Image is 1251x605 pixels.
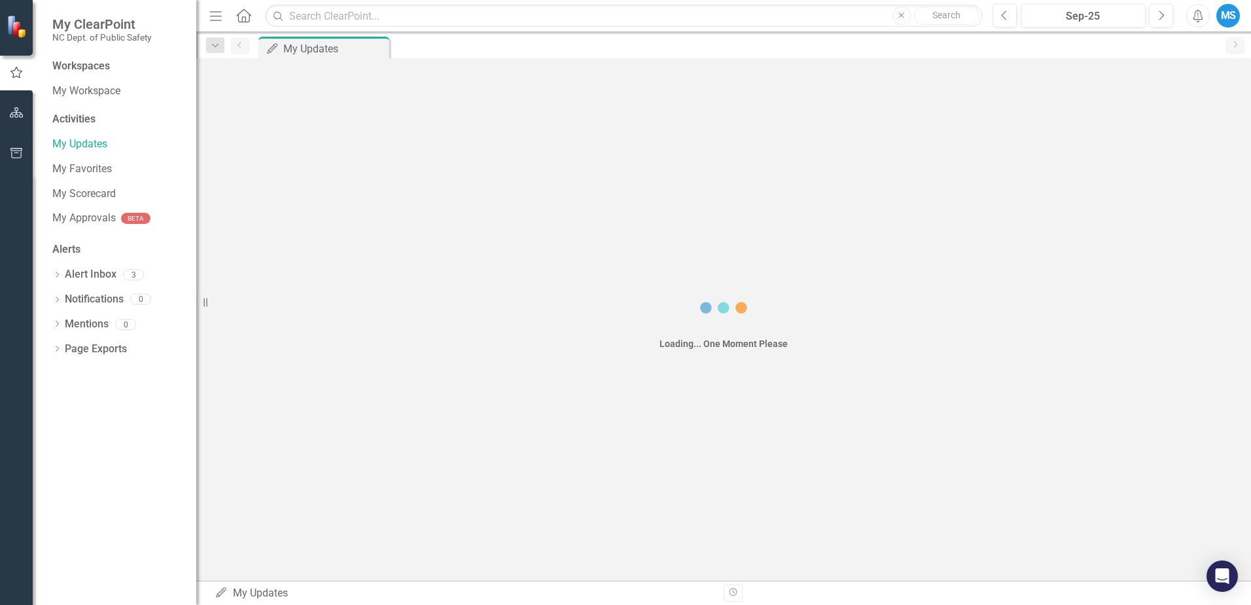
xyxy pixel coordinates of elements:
[914,7,979,25] button: Search
[1216,4,1240,27] button: MS
[130,294,151,305] div: 0
[52,16,151,32] span: My ClearPoint
[52,59,110,74] div: Workspaces
[932,10,960,20] span: Search
[52,32,151,43] small: NC Dept. of Public Safety
[52,242,183,257] div: Alerts
[65,267,116,282] a: Alert Inbox
[265,5,983,27] input: Search ClearPoint...
[65,292,124,307] a: Notifications
[121,213,150,224] div: BETA
[115,319,136,330] div: 0
[52,112,183,127] div: Activities
[1025,9,1141,24] div: Sep-25
[52,84,183,99] a: My Workspace
[52,137,183,152] a: My Updates
[660,337,788,350] div: Loading... One Moment Please
[1207,560,1238,592] div: Open Intercom Messenger
[65,317,109,332] a: Mentions
[52,162,183,177] a: My Favorites
[123,269,144,280] div: 3
[1021,4,1146,27] button: Sep-25
[7,14,29,37] img: ClearPoint Strategy
[215,586,714,601] div: My Updates
[52,187,183,202] a: My Scorecard
[65,342,127,357] a: Page Exports
[283,41,386,57] div: My Updates
[52,211,116,226] a: My Approvals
